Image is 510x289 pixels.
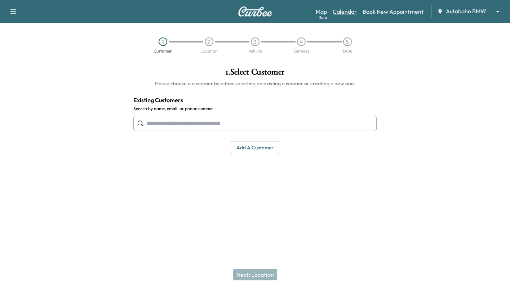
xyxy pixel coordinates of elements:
[248,49,262,53] div: Vehicle
[205,37,213,46] div: 2
[293,49,309,53] div: Services
[333,7,357,16] a: Calendar
[133,96,377,104] h4: Existing Customers
[343,37,352,46] div: 5
[297,37,306,46] div: 4
[133,80,377,87] h6: Please choose a customer by either selecting an existing customer or creating a new one.
[133,68,377,80] h1: 1 . Select Customer
[231,141,279,154] button: Add a customer
[238,6,272,17] img: Curbee Logo
[363,7,423,16] a: Book New Appointment
[251,37,260,46] div: 3
[200,49,218,53] div: Location
[319,15,327,20] div: Beta
[133,106,377,112] label: Search by name, email, or phone number
[343,49,352,53] div: Date
[154,49,172,53] div: Customer
[159,37,167,46] div: 1
[316,7,327,16] a: MapBeta
[446,7,486,15] span: Autobahn BMW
